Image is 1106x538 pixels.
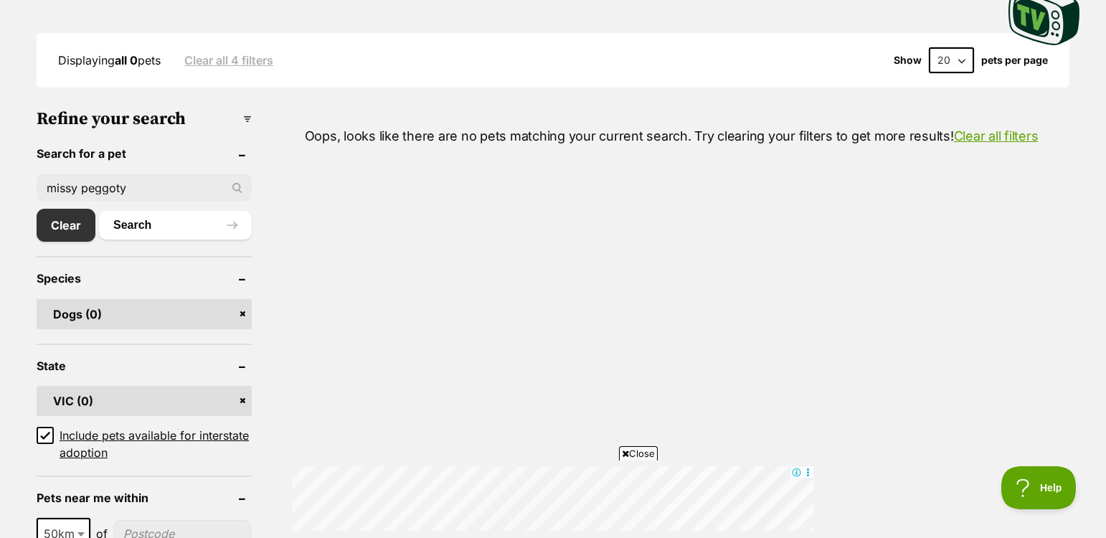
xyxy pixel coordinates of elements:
[619,446,658,461] span: Close
[115,53,138,67] strong: all 0
[894,55,922,66] span: Show
[37,272,252,285] header: Species
[981,55,1048,66] label: pets per page
[99,211,252,240] button: Search
[37,209,95,242] a: Clear
[60,427,252,461] span: Include pets available for interstate adoption
[37,386,252,416] a: VIC (0)
[954,128,1039,143] a: Clear all filters
[273,126,1069,146] p: Oops, looks like there are no pets matching your current search. Try clearing your filters to get...
[37,147,252,160] header: Search for a pet
[37,174,252,202] input: Toby
[292,466,814,531] iframe: Advertisement
[184,54,273,67] a: Clear all 4 filters
[58,53,161,67] span: Displaying pets
[37,491,252,504] header: Pets near me within
[37,109,252,129] h3: Refine your search
[37,299,252,329] a: Dogs (0)
[37,427,252,461] a: Include pets available for interstate adoption
[37,359,252,372] header: State
[1001,466,1077,509] iframe: Help Scout Beacon - Open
